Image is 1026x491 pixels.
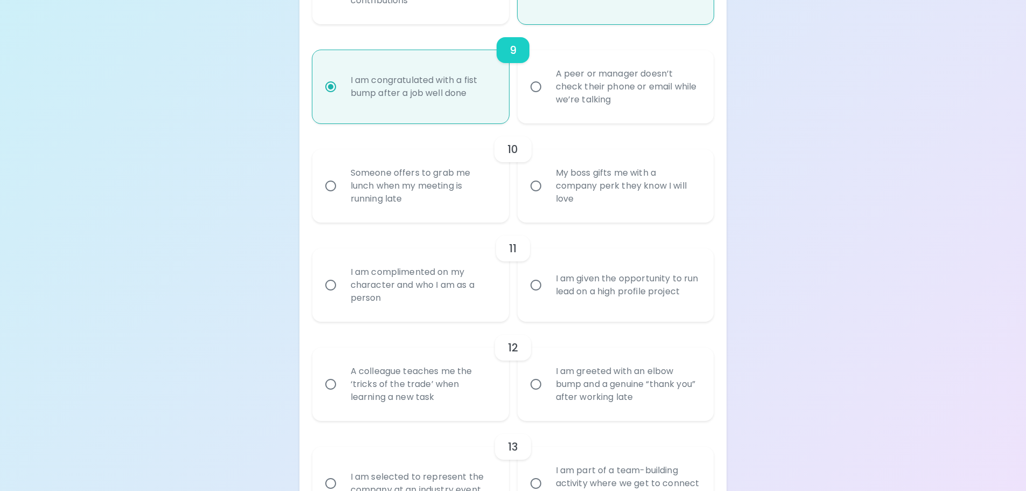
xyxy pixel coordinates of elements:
[547,352,708,417] div: I am greeted with an elbow bump and a genuine “thank you” after working late
[342,253,503,317] div: I am complimented on my character and who I am as a person
[312,123,714,223] div: choice-group-check
[547,259,708,311] div: I am given the opportunity to run lead on a high profile project
[508,438,518,455] h6: 13
[547,54,708,119] div: A peer or manager doesn’t check their phone or email while we’re talking
[342,154,503,218] div: Someone offers to grab me lunch when my meeting is running late
[508,339,518,356] h6: 12
[342,352,503,417] div: A colleague teaches me the ‘tricks of the trade’ when learning a new task
[342,61,503,113] div: I am congratulated with a fist bump after a job well done
[507,141,518,158] h6: 10
[509,240,517,257] h6: 11
[312,223,714,322] div: choice-group-check
[312,24,714,123] div: choice-group-check
[312,322,714,421] div: choice-group-check
[547,154,708,218] div: My boss gifts me with a company perk they know I will love
[509,42,517,59] h6: 9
